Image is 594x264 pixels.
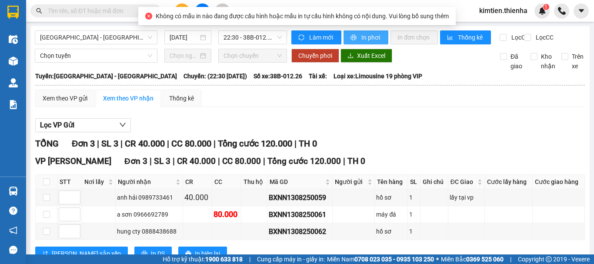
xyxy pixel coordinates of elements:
[309,33,334,42] span: Làm mới
[40,120,74,130] span: Lọc VP Gửi
[543,4,549,10] sup: 1
[409,210,419,219] div: 1
[447,34,454,41] span: bar-chart
[9,246,17,254] span: message
[409,227,419,236] div: 1
[185,251,191,257] span: printer
[335,177,366,187] span: Người gửi
[466,256,504,263] strong: 0369 525 060
[125,138,165,149] span: CR 40.000
[263,156,265,166] span: |
[376,193,406,202] div: hồ sơ
[43,94,87,103] div: Xem theo VP gửi
[124,156,147,166] span: Đơn 3
[120,138,123,149] span: |
[173,156,175,166] span: |
[291,30,341,44] button: syncLàm mới
[170,51,198,60] input: Chọn ngày
[533,175,585,189] th: Cước giao hàng
[184,191,210,204] div: 40.000
[574,3,589,19] button: caret-down
[212,175,241,189] th: CC
[267,189,333,206] td: BXNN1308250059
[101,138,118,149] span: SL 3
[215,3,230,19] button: aim
[141,251,147,257] span: printer
[170,33,198,42] input: 13/08/2025
[36,8,42,14] span: search
[409,193,419,202] div: 1
[167,138,169,149] span: |
[267,223,333,240] td: BXNN1308250062
[298,34,306,41] span: sync
[195,249,220,258] span: In biên lai
[7,6,19,19] img: logo-vxr
[218,138,292,149] span: Tổng cước 120.000
[150,156,152,166] span: |
[183,175,212,189] th: CR
[436,257,439,261] span: ⚪️
[420,175,448,189] th: Ghi chú
[163,254,243,264] span: Hỗ trợ kỹ thuật:
[375,175,408,189] th: Tên hàng
[118,177,174,187] span: Người nhận
[9,78,18,87] img: warehouse-icon
[72,138,95,149] span: Đơn 3
[48,6,150,16] input: Tìm tên, số ĐT hoặc mã đơn
[184,71,247,81] span: Chuyến: (22:30 [DATE])
[174,3,190,19] button: plus
[35,118,131,132] button: Lọc VP Gửi
[178,247,227,261] button: printerIn biên lai
[537,52,559,71] span: Kho nhận
[9,226,17,234] span: notification
[546,256,552,262] span: copyright
[249,254,250,264] span: |
[134,247,172,261] button: printerIn DS
[568,52,587,71] span: Trên xe
[450,193,483,202] div: lấy tại vp
[117,193,181,202] div: anh hải 0989733461
[222,156,261,166] span: CC 80.000
[441,254,504,264] span: Miền Bắc
[507,52,526,71] span: Đã giao
[270,177,324,187] span: Mã GD
[357,51,385,60] span: Xuất Excel
[267,206,333,223] td: BXNN1308250061
[9,57,18,66] img: warehouse-icon
[254,71,302,81] span: Số xe: 38B-012.26
[291,49,339,63] button: Chuyển phơi
[327,254,434,264] span: Miền Nam
[347,156,365,166] span: TH 0
[169,94,194,103] div: Thống kê
[350,34,358,41] span: printer
[510,254,511,264] span: |
[485,175,533,189] th: Cước lấy hàng
[151,249,165,258] span: In DS
[532,33,555,42] span: Lọc CC
[344,30,388,44] button: printerIn phơi
[472,5,534,16] span: kimtien.thienha
[35,247,128,261] button: sort-ascending[PERSON_NAME] sắp xếp
[171,138,211,149] span: CC 80.000
[451,177,476,187] span: ĐC Giao
[309,71,327,81] span: Tài xế:
[224,49,282,62] span: Chọn chuyến
[408,175,420,189] th: SL
[390,30,438,44] button: In đơn chọn
[376,227,406,236] div: hồ sơ
[334,71,422,81] span: Loại xe: Limousine 19 phòng VIP
[35,156,111,166] span: VP [PERSON_NAME]
[376,210,406,219] div: máy đá
[9,100,18,109] img: solution-icon
[35,138,59,149] span: TỔNG
[40,31,152,44] span: Hà Nội - Hà Tĩnh
[214,208,240,221] div: 80.000
[205,256,243,263] strong: 1900 633 818
[361,33,381,42] span: In phơi
[117,210,181,219] div: a sơn 0966692789
[224,31,282,44] span: 22:30 - 38B-012.26
[458,33,484,42] span: Thống kê
[214,138,216,149] span: |
[508,33,531,42] span: Lọc CR
[119,121,126,128] span: down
